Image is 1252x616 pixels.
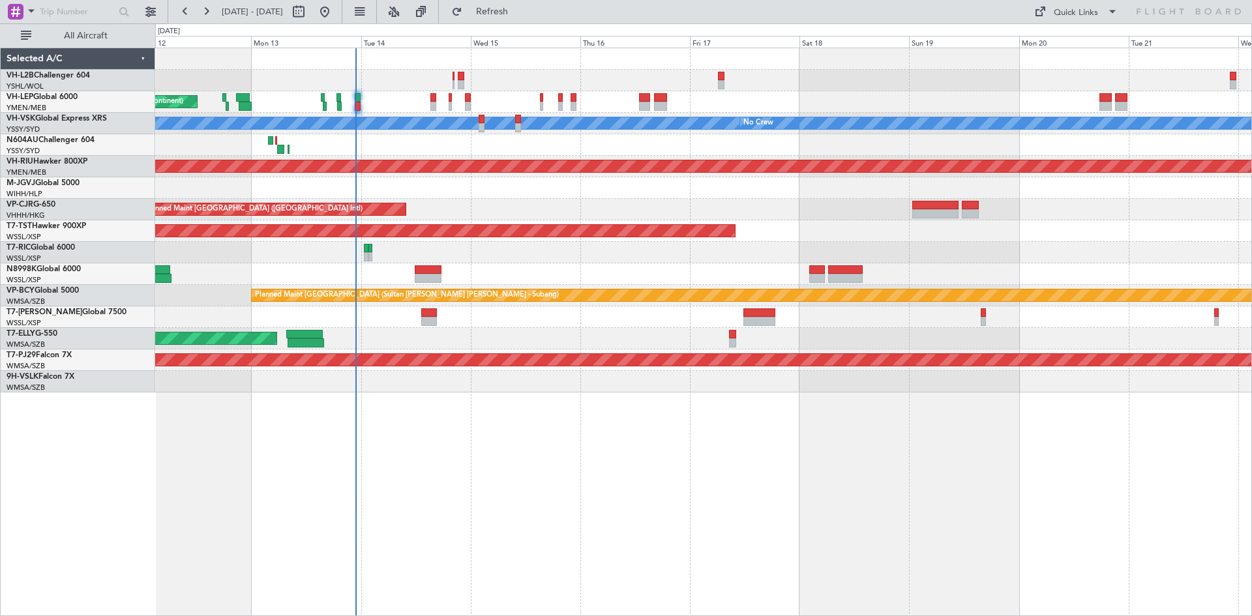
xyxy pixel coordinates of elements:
span: N604AU [7,136,38,144]
span: VP-BCY [7,287,35,295]
span: T7-RIC [7,244,31,252]
button: Quick Links [1028,1,1124,22]
span: [DATE] - [DATE] [222,6,283,18]
button: Refresh [445,1,524,22]
div: Tue 21 [1129,36,1238,48]
a: M-JGVJGlobal 5000 [7,179,80,187]
div: Sun 12 [142,36,251,48]
span: VP-CJR [7,201,33,209]
a: T7-ELLYG-550 [7,330,57,338]
button: All Aircraft [14,25,142,46]
span: N8998K [7,265,37,273]
a: WMSA/SZB [7,340,45,349]
a: WMSA/SZB [7,383,45,392]
div: Quick Links [1054,7,1098,20]
span: Refresh [465,7,520,16]
div: Tue 14 [361,36,471,48]
a: N8998KGlobal 6000 [7,265,81,273]
div: No Crew [743,113,773,133]
div: Fri 17 [690,36,799,48]
a: YMEN/MEB [7,168,46,177]
div: Planned Maint [GEOGRAPHIC_DATA] ([GEOGRAPHIC_DATA] Intl) [145,199,363,219]
a: YSHL/WOL [7,81,44,91]
a: WSSL/XSP [7,275,41,285]
input: Trip Number [40,2,115,22]
span: T7-[PERSON_NAME] [7,308,82,316]
div: Sun 19 [909,36,1019,48]
a: WSSL/XSP [7,318,41,328]
a: T7-TSTHawker 900XP [7,222,86,230]
div: Mon 20 [1019,36,1129,48]
span: T7-TST [7,222,32,230]
a: T7-RICGlobal 6000 [7,244,75,252]
span: All Aircraft [34,31,138,40]
a: T7-[PERSON_NAME]Global 7500 [7,308,127,316]
a: WSSL/XSP [7,254,41,263]
div: Mon 13 [251,36,361,48]
div: Sat 18 [799,36,909,48]
span: M-JGVJ [7,179,35,187]
span: VH-L2B [7,72,34,80]
a: VH-RIUHawker 800XP [7,158,87,166]
a: WSSL/XSP [7,232,41,242]
a: VH-L2BChallenger 604 [7,72,90,80]
div: [DATE] [158,26,180,37]
a: YSSY/SYD [7,146,40,156]
div: Planned Maint [GEOGRAPHIC_DATA] (Sultan [PERSON_NAME] [PERSON_NAME] - Subang) [255,286,559,305]
a: T7-PJ29Falcon 7X [7,351,72,359]
a: VH-LEPGlobal 6000 [7,93,78,101]
div: Wed 15 [471,36,580,48]
a: WMSA/SZB [7,297,45,306]
a: VHHH/HKG [7,211,45,220]
span: VH-LEP [7,93,33,101]
span: T7-PJ29 [7,351,36,359]
span: T7-ELLY [7,330,35,338]
a: VP-CJRG-650 [7,201,55,209]
div: Thu 16 [580,36,690,48]
a: VH-VSKGlobal Express XRS [7,115,107,123]
a: WIHH/HLP [7,189,42,199]
a: YMEN/MEB [7,103,46,113]
span: VH-VSK [7,115,35,123]
span: 9H-VSLK [7,373,38,381]
a: WMSA/SZB [7,361,45,371]
a: YSSY/SYD [7,125,40,134]
span: VH-RIU [7,158,33,166]
a: 9H-VSLKFalcon 7X [7,373,74,381]
a: N604AUChallenger 604 [7,136,95,144]
a: VP-BCYGlobal 5000 [7,287,79,295]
